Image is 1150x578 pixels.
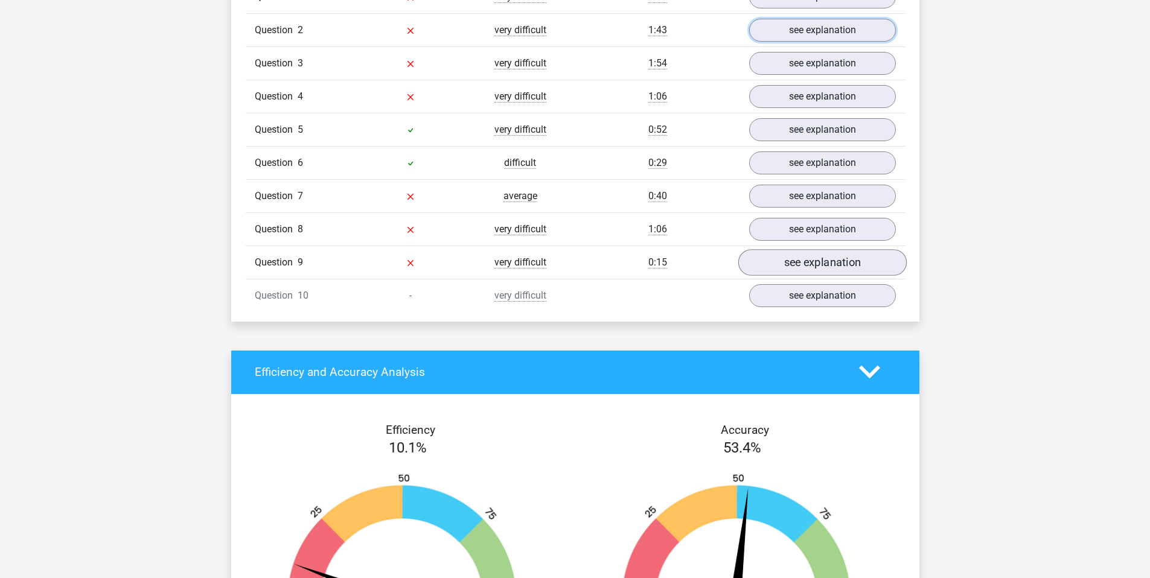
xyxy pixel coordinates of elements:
a: see explanation [738,249,906,276]
span: 10 [298,290,308,301]
span: 6 [298,157,303,168]
span: Question [255,222,298,237]
span: very difficult [494,290,546,302]
span: very difficult [494,256,546,268]
span: 10.1% [389,439,427,456]
span: very difficult [494,24,546,36]
span: 0:40 [648,190,667,202]
span: 0:52 [648,124,667,136]
span: very difficult [494,223,546,235]
span: Question [255,89,298,104]
a: see explanation [749,185,896,208]
h4: Efficiency [255,423,566,437]
span: very difficult [494,91,546,103]
span: 4 [298,91,303,102]
span: 8 [298,223,303,235]
div: - [356,288,465,303]
a: see explanation [749,118,896,141]
a: see explanation [749,151,896,174]
span: Question [255,23,298,37]
a: see explanation [749,284,896,307]
a: see explanation [749,218,896,241]
span: Question [255,189,298,203]
span: difficult [504,157,536,169]
span: 0:29 [648,157,667,169]
span: average [503,190,537,202]
span: 3 [298,57,303,69]
span: very difficult [494,57,546,69]
span: 1:06 [648,223,667,235]
span: 1:54 [648,57,667,69]
span: 0:15 [648,256,667,268]
span: Question [255,255,298,270]
h4: Accuracy [589,423,901,437]
a: see explanation [749,19,896,42]
span: 5 [298,124,303,135]
span: very difficult [494,124,546,136]
span: 7 [298,190,303,202]
span: 9 [298,256,303,268]
span: Question [255,156,298,170]
span: 53.4% [723,439,761,456]
span: 1:43 [648,24,667,36]
a: see explanation [749,85,896,108]
a: see explanation [749,52,896,75]
span: 2 [298,24,303,36]
h4: Efficiency and Accuracy Analysis [255,365,841,379]
span: 1:06 [648,91,667,103]
span: Question [255,288,298,303]
span: Question [255,56,298,71]
span: Question [255,122,298,137]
